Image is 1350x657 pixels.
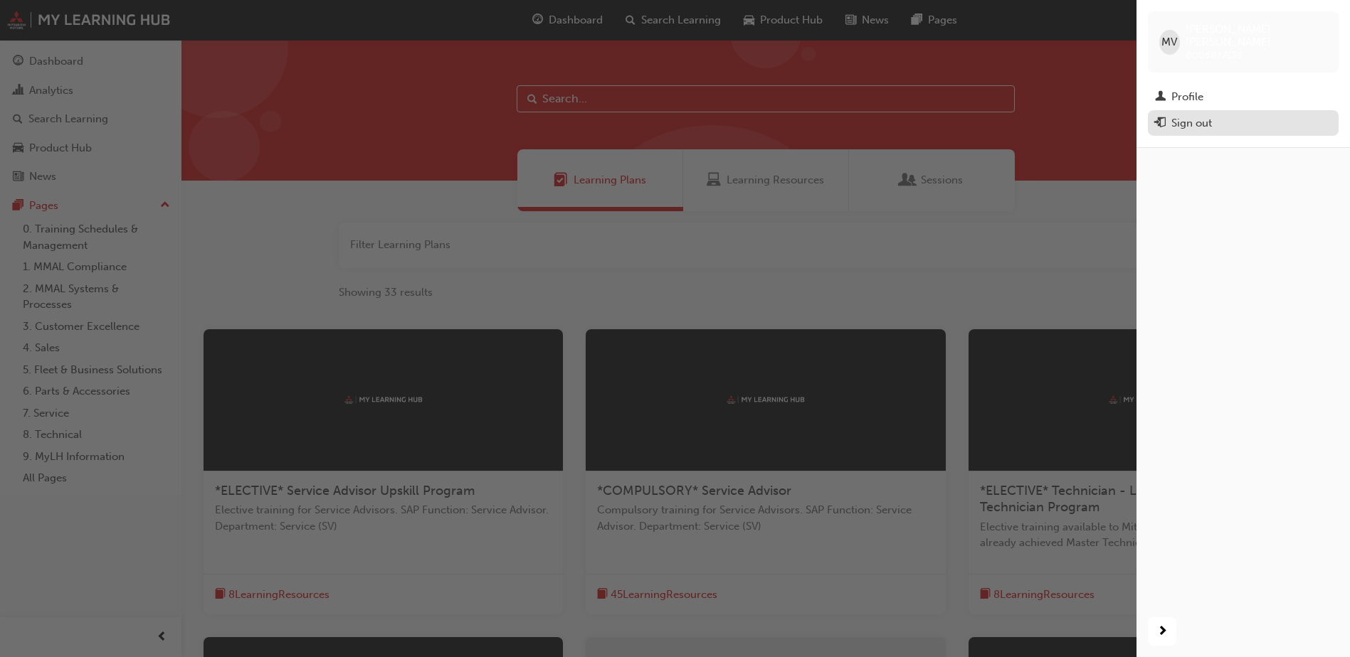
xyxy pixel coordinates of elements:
[1186,23,1327,48] span: [PERSON_NAME] [PERSON_NAME]
[1186,49,1243,61] span: 0005837139
[1148,84,1339,110] a: Profile
[1161,34,1177,50] span: MV
[1171,89,1203,105] div: Profile
[1155,117,1166,130] span: exit-icon
[1155,91,1166,104] span: man-icon
[1148,110,1339,137] button: Sign out
[1171,115,1212,132] div: Sign out
[1157,623,1168,641] span: next-icon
